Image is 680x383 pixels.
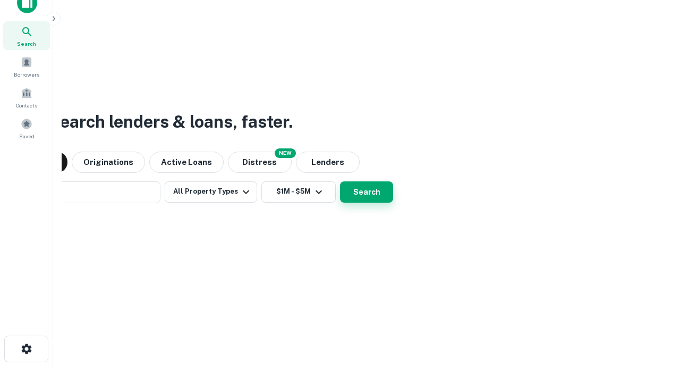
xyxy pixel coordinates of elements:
[228,152,292,173] button: Search distressed loans with lien and other non-mortgage details.
[3,21,50,50] a: Search
[72,152,145,173] button: Originations
[48,109,293,135] h3: Search lenders & loans, faster.
[3,114,50,143] a: Saved
[149,152,224,173] button: Active Loans
[17,39,36,48] span: Search
[16,101,37,110] span: Contacts
[296,152,360,173] button: Lenders
[3,52,50,81] a: Borrowers
[627,264,680,315] iframe: Chat Widget
[275,148,296,158] div: NEW
[19,132,35,140] span: Saved
[340,181,393,203] button: Search
[3,83,50,112] a: Contacts
[14,70,39,79] span: Borrowers
[165,181,257,203] button: All Property Types
[261,181,336,203] button: $1M - $5M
